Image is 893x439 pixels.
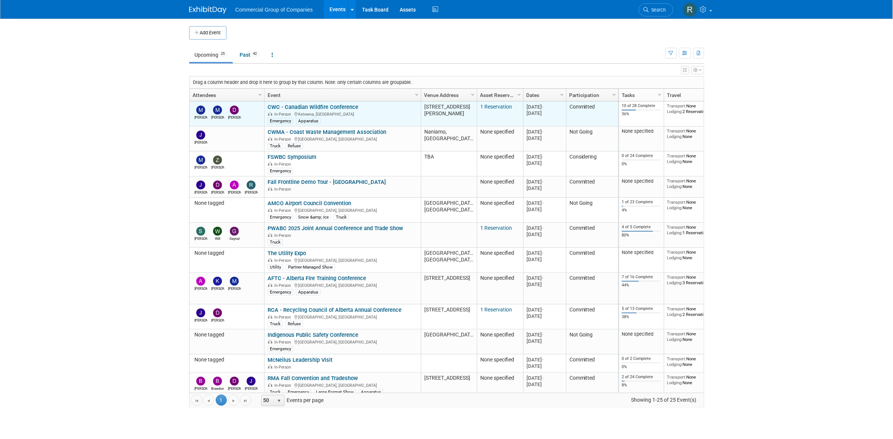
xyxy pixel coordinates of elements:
[622,200,661,205] div: 1 of 23 Complete
[211,115,224,120] div: Mike Thomson
[203,395,214,406] a: Go to the previous page
[268,339,418,345] div: [GEOGRAPHIC_DATA], [GEOGRAPHIC_DATA]
[667,306,721,317] div: None 2 Reservations
[285,321,303,327] div: Refuse
[480,357,514,363] span: None specified
[527,104,563,110] div: [DATE]
[527,281,563,288] div: [DATE]
[196,377,205,386] img: Brennan Kapler
[622,275,661,280] div: 7 of 16 Complete
[421,248,477,273] td: [GEOGRAPHIC_DATA], [GEOGRAPHIC_DATA]
[622,364,661,370] div: 0%
[667,275,721,285] div: None 3 Reservations
[527,332,563,338] div: [DATE]
[268,264,283,270] div: Utility
[667,356,686,361] span: Transport:
[542,307,543,313] span: -
[413,89,421,100] a: Column Settings
[421,373,477,410] td: [STREET_ADDRESS]
[667,178,721,189] div: None None
[296,118,321,124] div: Apparatus
[194,115,207,120] div: Mike Feduniw
[268,389,283,395] div: Truck
[274,208,293,213] span: In-Person
[542,332,543,338] span: -
[194,317,207,323] div: Jason Fast
[228,189,241,195] div: Alexander Cafovski
[256,89,264,100] a: Column Settings
[194,164,207,170] div: Mike Thomson
[649,7,666,13] span: Search
[211,317,224,323] div: David West
[213,308,222,317] img: David West
[527,307,563,313] div: [DATE]
[276,398,282,404] span: select
[274,137,293,142] span: In-Person
[193,250,261,257] div: None tagged
[268,314,418,320] div: [GEOGRAPHIC_DATA], [GEOGRAPHIC_DATA]
[480,225,512,231] a: 1 Reservation
[268,282,418,288] div: [GEOGRAPHIC_DATA], [GEOGRAPHIC_DATA]
[247,377,256,386] img: Jason Fast
[622,153,661,159] div: 0 of 24 Complete
[251,51,259,57] span: 42
[213,377,222,386] img: Braedon Humphrey
[667,312,683,317] span: Lodging:
[421,304,477,329] td: [STREET_ADDRESS]
[667,225,721,235] div: None 1 Reservation
[211,189,224,195] div: Derek MacDonald
[421,101,477,126] td: [STREET_ADDRESS][PERSON_NAME]
[414,92,420,98] span: Column Settings
[268,332,358,338] a: Indigenous Public Safety Conference
[622,162,661,167] div: 0%
[667,255,683,260] span: Lodging:
[566,329,618,354] td: Not Going
[274,315,293,320] span: In-Person
[268,346,293,352] div: Emergency
[193,89,259,101] a: Attendees
[622,374,661,380] div: 2 of 24 Complete
[274,283,293,288] span: In-Person
[622,331,661,337] div: None specified
[213,181,222,189] img: Derek MacDonald
[667,184,683,189] span: Lodging:
[274,233,293,238] span: In-Person
[667,337,683,342] span: Lodging:
[189,26,227,40] button: Add Event
[622,383,661,388] div: 8%
[359,389,383,395] div: Apparatus
[622,112,661,117] div: 36%
[230,377,239,386] img: David West
[622,208,661,213] div: 4%
[683,3,697,17] img: Rod Leland
[268,104,358,110] a: CWC - Canadian Wildfire Conference
[285,143,303,149] div: Refuse
[566,373,618,410] td: Committed
[268,118,293,124] div: Emergency
[667,374,686,380] span: Transport:
[542,200,543,206] span: -
[274,112,293,117] span: In-Person
[189,48,233,62] a: Upcoming25
[268,162,272,166] img: In-Person Event
[542,375,543,381] span: -
[667,331,721,342] div: None None
[566,151,618,176] td: Considering
[230,277,239,286] img: Mike Feduniw
[268,365,272,369] img: In-Person Event
[667,331,686,336] span: Transport:
[527,160,563,166] div: [DATE]
[252,395,331,406] span: Events per page
[274,187,293,192] span: In-Person
[228,286,241,291] div: Mike Feduniw
[667,362,683,367] span: Lodging:
[268,250,306,257] a: The Utility Expo
[667,109,683,114] span: Lodging:
[421,126,477,151] td: Naniamo, [GEOGRAPHIC_DATA]
[622,314,661,320] div: 38%
[527,256,563,263] div: [DATE]
[213,156,222,164] img: Zachary Button
[622,306,661,311] div: 5 of 13 Complete
[622,250,661,255] div: None specified
[542,357,543,363] span: -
